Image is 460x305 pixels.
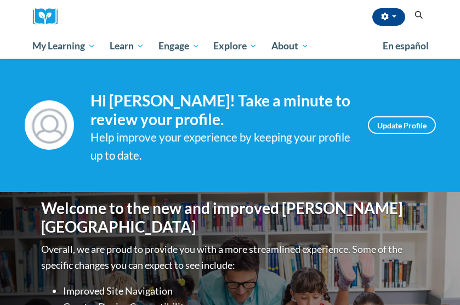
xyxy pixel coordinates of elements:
[213,39,257,53] span: Explore
[264,33,316,59] a: About
[383,40,429,52] span: En español
[33,8,66,25] img: Logo brand
[32,39,95,53] span: My Learning
[26,33,103,59] a: My Learning
[90,128,351,165] div: Help improve your experience by keeping your profile up to date.
[368,116,436,134] a: Update Profile
[110,39,144,53] span: Learn
[90,92,351,128] h4: Hi [PERSON_NAME]! Take a minute to review your profile.
[25,100,74,150] img: Profile Image
[41,241,419,273] p: Overall, we are proud to provide you with a more streamlined experience. Some of the specific cha...
[206,33,264,59] a: Explore
[372,8,405,26] button: Account Settings
[158,39,200,53] span: Engage
[376,35,436,58] a: En español
[41,199,419,236] h1: Welcome to the new and improved [PERSON_NAME][GEOGRAPHIC_DATA]
[151,33,207,59] a: Engage
[416,261,451,296] iframe: Button to launch messaging window
[271,39,309,53] span: About
[33,8,66,25] a: Cox Campus
[103,33,151,59] a: Learn
[411,9,427,22] button: Search
[63,283,419,299] li: Improved Site Navigation
[25,33,436,59] div: Main menu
